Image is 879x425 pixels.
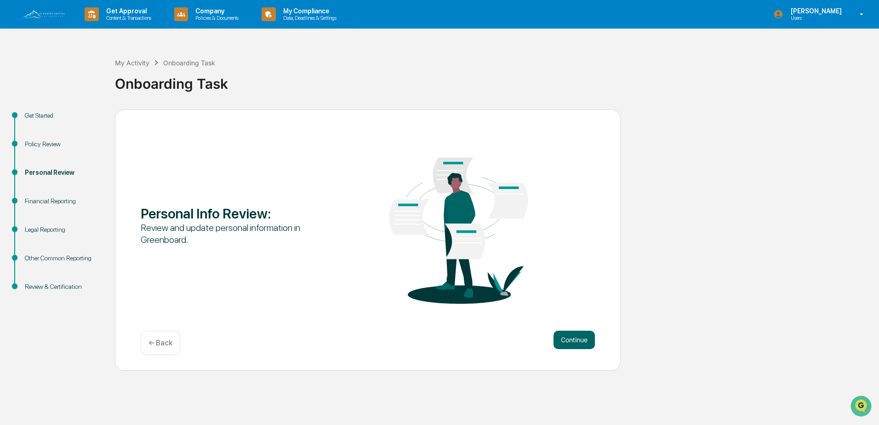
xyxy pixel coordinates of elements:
[188,15,243,21] p: Policies & Documents
[368,130,549,319] img: Personal Info Review
[163,59,215,67] div: Onboarding Task
[276,15,341,21] p: Data, Deadlines & Settings
[9,70,26,87] img: 1746055101610-c473b297-6a78-478c-a979-82029cc54cd1
[554,331,595,349] button: Continue
[783,15,846,21] p: Users
[25,253,100,263] div: Other Common Reporting
[850,395,874,419] iframe: Open customer support
[25,282,100,292] div: Review & Certification
[99,7,156,15] p: Get Approval
[63,112,118,129] a: 🗄️Attestations
[25,196,100,206] div: Financial Reporting
[67,117,74,124] div: 🗄️
[9,19,167,34] p: How can we help?
[6,130,62,146] a: 🔎Data Lookup
[76,116,114,125] span: Attestations
[141,205,322,222] div: Personal Info Review :
[18,116,59,125] span: Preclearance
[148,339,172,347] p: ← Back
[65,155,111,163] a: Powered byPylon
[22,9,66,19] img: logo
[25,168,100,178] div: Personal Review
[6,112,63,129] a: 🖐️Preclearance
[18,133,58,143] span: Data Lookup
[188,7,243,15] p: Company
[25,139,100,149] div: Policy Review
[31,70,151,80] div: Start new chat
[115,59,149,67] div: My Activity
[783,7,846,15] p: [PERSON_NAME]
[91,156,111,163] span: Pylon
[276,7,341,15] p: My Compliance
[141,222,322,246] div: Review and update personal information in Greenboard.
[9,117,17,124] div: 🖐️
[99,15,156,21] p: Content & Transactions
[25,225,100,235] div: Legal Reporting
[31,80,116,87] div: We're available if you need us!
[115,68,874,92] div: Onboarding Task
[25,111,100,121] div: Get Started
[156,73,167,84] button: Start new chat
[9,134,17,142] div: 🔎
